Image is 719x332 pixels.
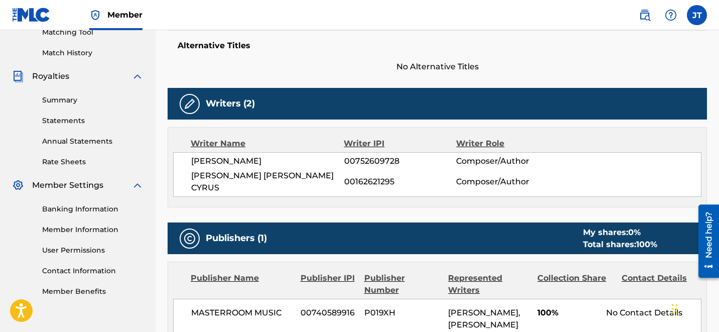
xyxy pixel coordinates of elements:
div: Publisher IPI [301,272,357,296]
div: User Menu [687,5,707,25]
a: User Permissions [42,245,143,256]
a: Statements [42,116,143,126]
iframe: Chat Widget [494,16,719,332]
span: MASTERROOM MUSIC [191,307,293,319]
div: Publisher Number [364,272,441,296]
div: Help [661,5,681,25]
span: Royalties [32,70,69,82]
img: Royalties [12,70,24,82]
img: expand [131,70,143,82]
img: Top Rightsholder [89,9,101,21]
span: Composer/Author [456,155,558,167]
a: Banking Information [42,204,143,214]
img: Publishers [184,233,196,245]
div: Represented Writers [448,272,530,296]
div: Publisher Name [191,272,293,296]
a: Matching Tool [42,27,143,38]
a: Member Information [42,225,143,235]
h5: Alternative Titles [178,41,697,51]
a: Public Search [635,5,655,25]
span: [PERSON_NAME] [PERSON_NAME] CYRUS [191,170,344,194]
h5: Writers (2) [206,98,255,109]
div: Writer Role [456,138,558,150]
span: Member Settings [32,179,103,191]
a: Member Benefits [42,286,143,297]
a: Summary [42,95,143,105]
img: help [665,9,677,21]
span: Member [107,9,142,21]
img: Writers [184,98,196,110]
div: Drag [672,294,678,324]
h5: Publishers (1) [206,233,267,244]
img: expand [131,179,143,191]
div: Writer IPI [344,138,456,150]
img: search [639,9,651,21]
span: No Alternative Titles [168,61,707,73]
span: 00740589916 [301,307,357,319]
img: MLC Logo [12,8,51,22]
span: 00162621295 [344,176,457,188]
iframe: Resource Center [691,200,719,281]
span: [PERSON_NAME] [191,155,344,167]
a: Rate Sheets [42,157,143,167]
span: Composer/Author [456,176,558,188]
div: Writer Name [191,138,344,150]
img: Member Settings [12,179,24,191]
a: Annual Statements [42,136,143,147]
a: Contact Information [42,266,143,276]
span: 00752609728 [344,155,457,167]
span: P019XH [364,307,441,319]
a: Match History [42,48,143,58]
